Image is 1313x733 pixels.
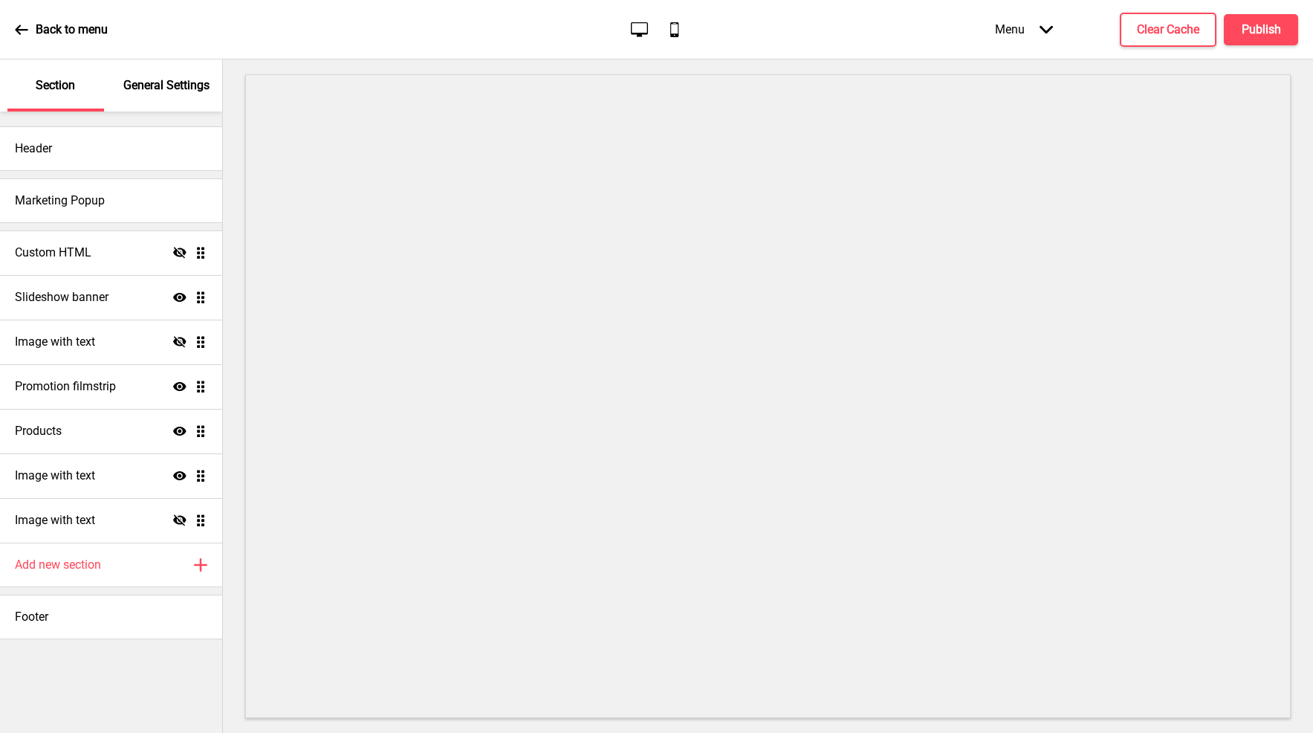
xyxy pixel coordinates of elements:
a: Back to menu [15,10,108,50]
p: Back to menu [36,22,108,38]
h4: Header [15,141,52,157]
h4: Promotion filmstrip [15,378,116,395]
h4: Custom HTML [15,245,91,261]
button: Publish [1224,14,1298,45]
p: Section [36,77,75,94]
button: Clear Cache [1120,13,1216,47]
h4: Footer [15,609,48,625]
h4: Publish [1242,22,1281,38]
h4: Products [15,423,62,439]
p: General Settings [123,77,210,94]
h4: Image with text [15,468,95,484]
h4: Marketing Popup [15,193,105,209]
h4: Image with text [15,334,95,350]
h4: Image with text [15,512,95,529]
div: Menu [980,7,1068,51]
h4: Add new section [15,557,101,573]
h4: Clear Cache [1137,22,1199,38]
h4: Slideshow banner [15,289,108,306]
